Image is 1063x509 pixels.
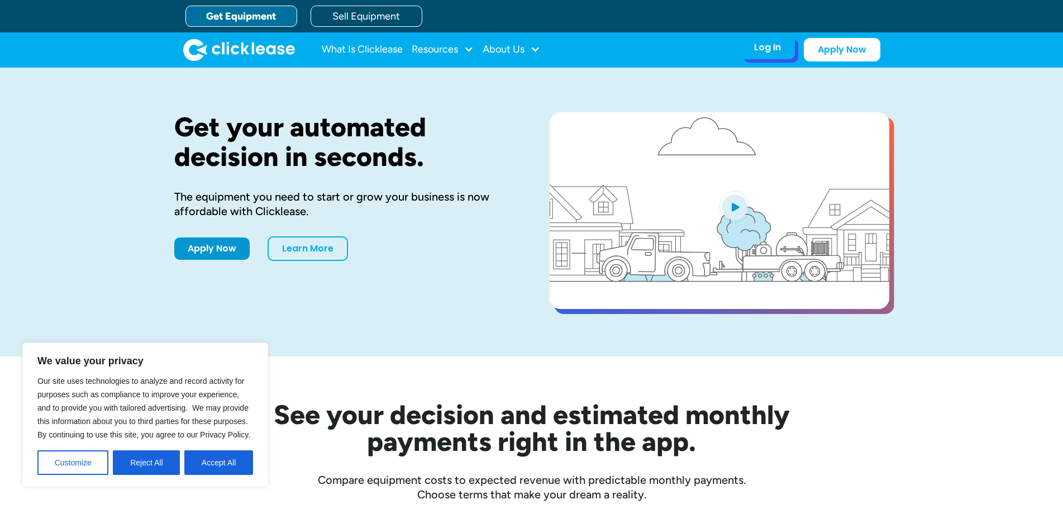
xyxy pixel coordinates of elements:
[37,450,108,475] button: Customize
[22,342,268,487] div: We value your privacy
[219,401,845,455] h2: See your decision and estimated monthly payments right in the app.
[412,39,474,61] div: Resources
[483,39,540,61] div: About Us
[719,191,750,222] img: Blue play button logo on a light blue circular background
[804,38,880,61] a: Apply Now
[174,112,514,172] h1: Get your automated decision in seconds.
[550,112,889,309] a: open lightbox
[322,39,403,61] a: What Is Clicklease
[174,189,514,218] div: The equipment you need to start or grow your business is now affordable with Clicklease.
[174,237,250,260] a: Apply Now
[113,450,180,475] button: Reject All
[174,473,889,502] div: Compare equipment costs to expected revenue with predictable monthly payments. Choose terms that ...
[183,39,295,61] img: Clicklease logo
[754,42,781,53] div: Log In
[268,236,348,261] a: Learn More
[183,39,295,61] a: home
[311,6,422,27] a: Sell Equipment
[37,354,253,368] p: We value your privacy
[37,377,250,439] span: Our site uses technologies to analyze and record activity for purposes such as compliance to impr...
[184,450,253,475] button: Accept All
[185,6,297,27] a: Get Equipment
